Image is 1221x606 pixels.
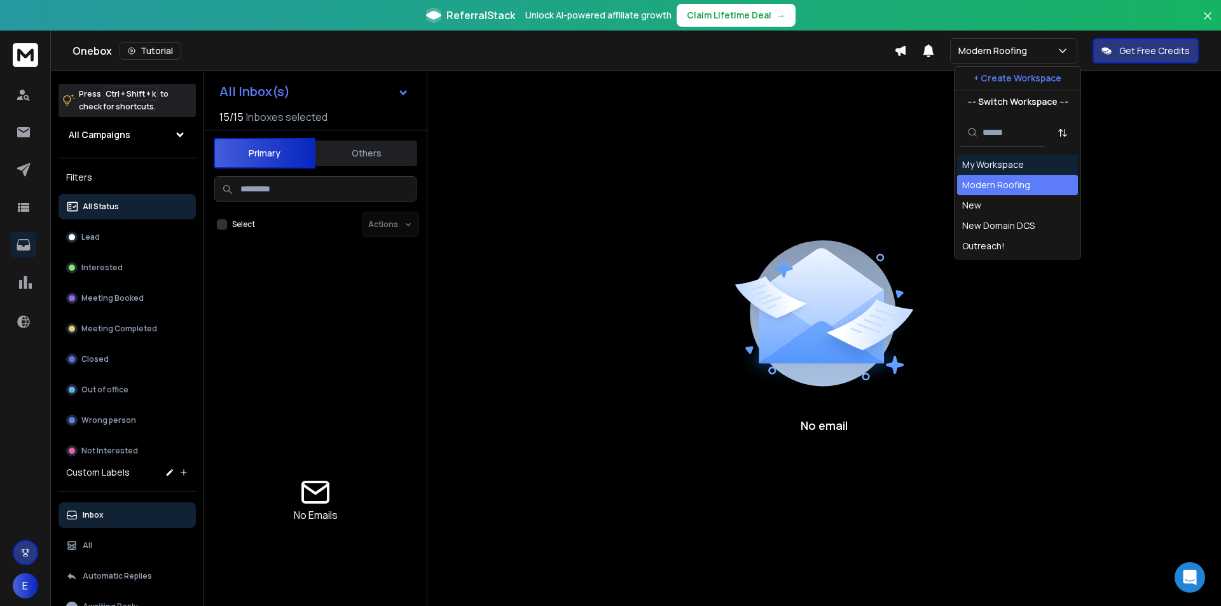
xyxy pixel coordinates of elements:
div: My Workspace [962,158,1024,171]
label: Select [232,219,255,230]
span: → [776,9,785,22]
h1: All Inbox(s) [219,85,290,98]
p: Automatic Replies [83,571,152,581]
p: Unlock AI-powered affiliate growth [525,9,672,22]
p: Meeting Booked [81,293,144,303]
button: Closed [59,347,196,372]
button: Others [315,139,417,167]
span: Ctrl + Shift + k [104,86,158,101]
button: E [13,573,38,598]
button: All Campaigns [59,122,196,148]
p: Get Free Credits [1119,45,1190,57]
div: Onebox [72,42,894,60]
button: All Status [59,194,196,219]
button: Sort by Sort A-Z [1050,120,1075,146]
button: Not Interested [59,438,196,464]
button: Claim Lifetime Deal→ [677,4,796,27]
p: Inbox [83,510,104,520]
div: Open Intercom Messenger [1175,562,1205,593]
p: Closed [81,354,109,364]
button: Out of office [59,377,196,403]
button: Meeting Booked [59,286,196,311]
button: Close banner [1199,8,1216,38]
div: New Domain DCS [962,219,1035,232]
p: Interested [81,263,123,273]
p: Modern Roofing [958,45,1032,57]
p: Wrong person [81,415,136,425]
button: Get Free Credits [1093,38,1199,64]
button: All [59,533,196,558]
p: + Create Workspace [974,72,1061,85]
p: All Status [83,202,119,212]
h3: Inboxes selected [246,109,328,125]
button: All Inbox(s) [209,79,419,104]
button: Interested [59,255,196,280]
button: Lead [59,224,196,250]
button: Automatic Replies [59,563,196,589]
span: ReferralStack [446,8,515,23]
p: No Emails [294,507,338,523]
p: No email [801,417,848,434]
p: Meeting Completed [81,324,157,334]
button: Tutorial [120,42,181,60]
p: Out of office [81,385,128,395]
h1: All Campaigns [69,128,130,141]
button: + Create Workspace [955,67,1080,90]
button: Primary [214,138,315,169]
button: Meeting Completed [59,316,196,341]
button: Wrong person [59,408,196,433]
h3: Custom Labels [66,466,130,479]
p: All [83,541,92,551]
p: Lead [81,232,100,242]
span: 15 / 15 [219,109,244,125]
p: Press to check for shortcuts. [79,88,169,113]
p: Not Interested [81,446,138,456]
div: New [962,199,981,212]
div: Modern Roofing [962,179,1030,191]
button: Inbox [59,502,196,528]
div: Outreach! [962,240,1005,252]
h3: Filters [59,169,196,186]
p: --- Switch Workspace --- [967,95,1068,108]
